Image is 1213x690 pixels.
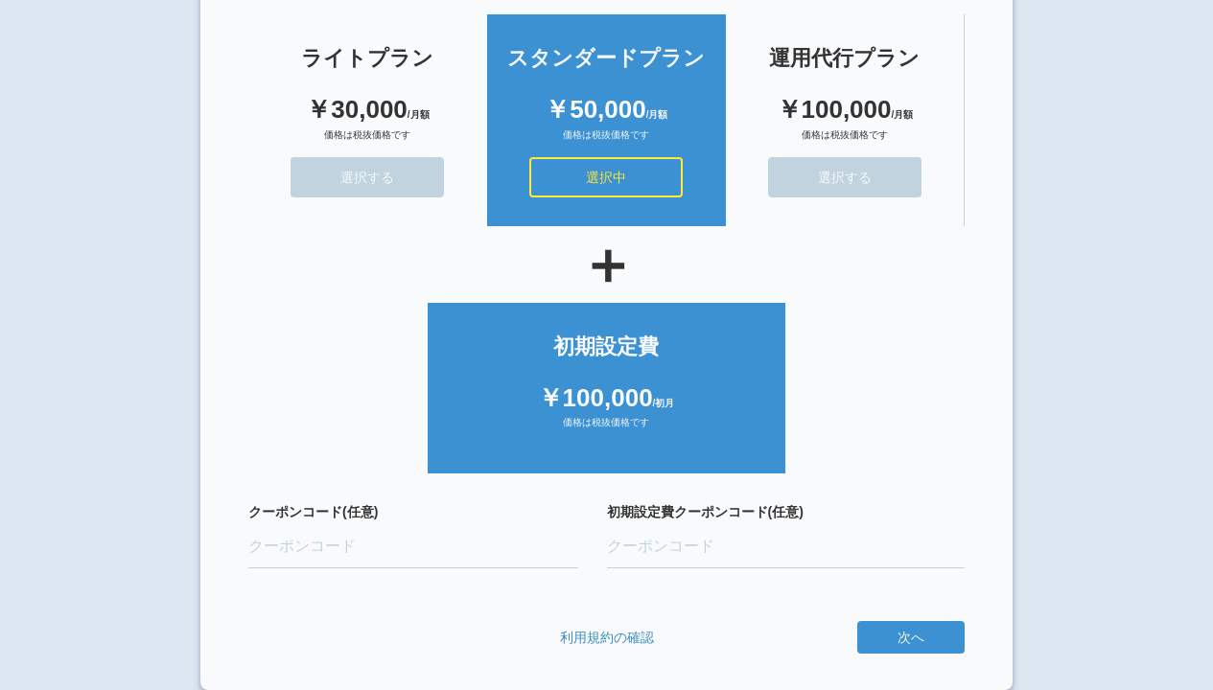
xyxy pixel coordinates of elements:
[268,92,468,127] div: ￥30,000
[447,380,766,416] div: ￥100,000
[447,332,766,361] div: 初期設定費
[745,128,945,157] div: 価格は税抜価格です
[745,43,945,73] div: 運用代行プラン
[529,157,683,197] button: 選択中
[506,128,707,157] div: 価格は税抜価格です
[506,92,707,127] div: ￥50,000
[607,526,966,568] input: クーポンコード
[653,398,675,408] span: /初月
[291,157,444,197] button: 選択する
[248,526,578,568] input: クーポンコード
[857,621,965,654] button: 次へ
[248,502,578,521] label: クーポンコード(任意)
[745,92,945,127] div: ￥100,000
[447,416,766,445] div: 価格は税抜価格です
[646,109,668,120] span: /月額
[768,157,921,197] button: 選択する
[408,109,430,120] span: /月額
[268,43,468,73] div: ライトプラン
[607,502,966,521] label: 初期設定費クーポンコード(任意)
[560,628,654,647] a: 利用規約の確認
[891,109,913,120] span: /月額
[248,236,965,293] div: ＋
[268,128,468,157] div: 価格は税抜価格です
[506,43,707,73] div: スタンダードプラン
